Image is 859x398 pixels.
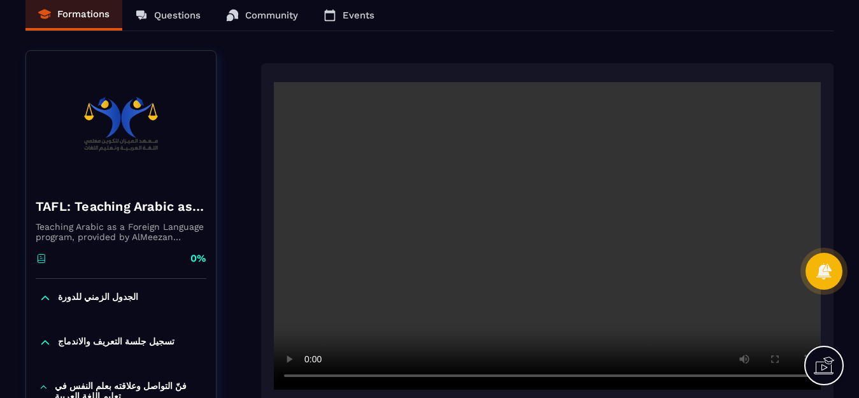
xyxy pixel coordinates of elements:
p: تسجيل جلسة التعريف والاندماج [58,336,174,349]
img: banner [36,60,206,188]
p: 0% [190,252,206,266]
p: الجدول الزمني للدورة [58,292,138,304]
p: Teaching Arabic as a Foreign Language program, provided by AlMeezan Academy in the [GEOGRAPHIC_DATA] [36,222,206,242]
h4: TAFL: Teaching Arabic as a Foreign Language program - august [36,197,206,215]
